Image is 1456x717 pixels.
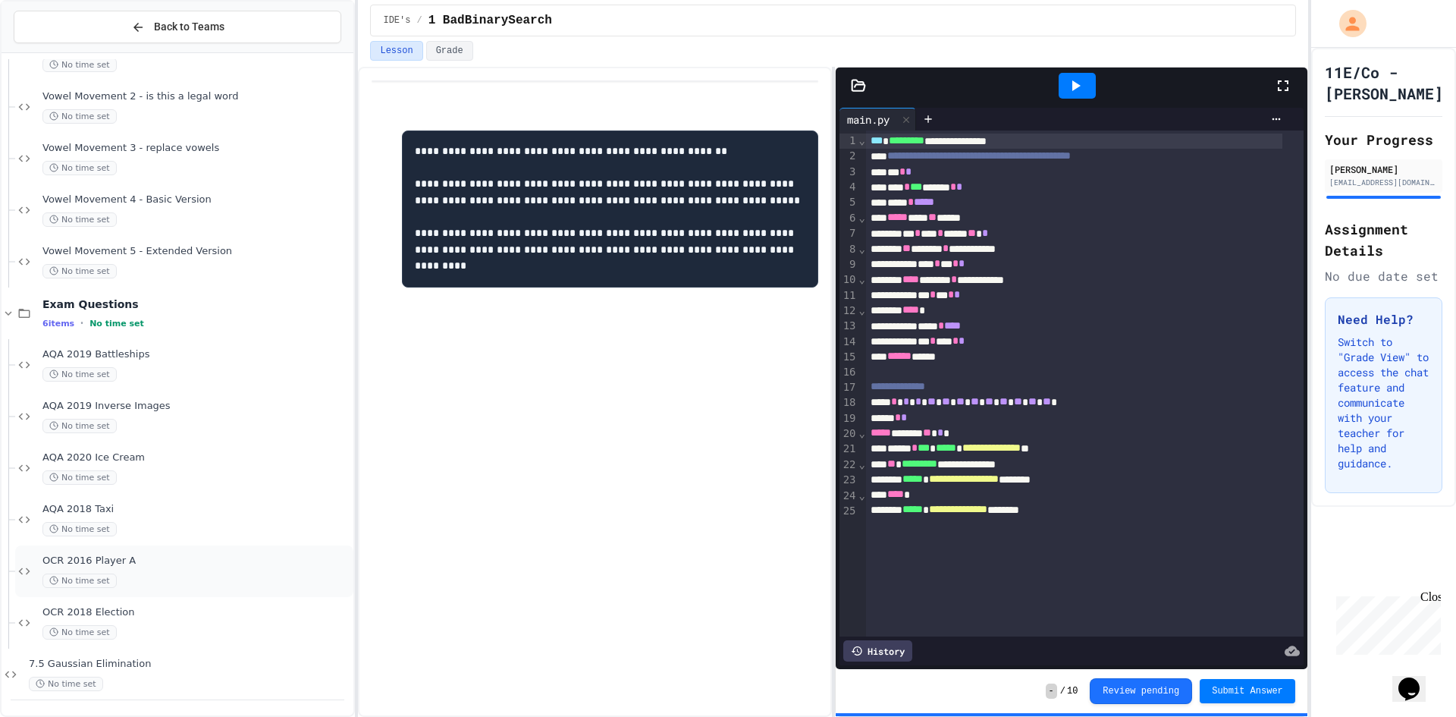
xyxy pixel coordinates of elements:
div: 16 [839,365,858,380]
span: Fold line [858,458,865,470]
div: 13 [839,319,858,334]
div: 23 [839,473,858,488]
span: Back to Teams [154,19,224,35]
div: Chat with us now!Close [6,6,105,96]
div: 6 [839,211,858,226]
span: 10 [1067,685,1078,697]
span: No time set [42,58,117,72]
span: No time set [42,419,117,433]
div: 19 [839,411,858,426]
span: Fold line [858,134,865,146]
button: Review pending [1090,678,1192,704]
div: 21 [839,442,858,457]
span: Fold line [858,212,865,224]
span: No time set [42,161,117,175]
div: [EMAIL_ADDRESS][DOMAIN_NAME] [1329,177,1438,188]
iframe: chat widget [1392,656,1441,702]
span: - [1046,684,1057,699]
span: Fold line [858,273,865,285]
span: OCR 2018 Election [42,606,350,619]
span: IDE's [383,14,410,27]
div: 10 [839,272,858,288]
span: No time set [89,319,144,329]
button: Submit Answer [1200,679,1295,703]
div: 25 [839,504,858,519]
div: 4 [839,180,858,195]
div: History [843,640,912,662]
span: AQA 2018 Taxi [42,503,350,516]
div: 5 [839,195,858,210]
div: No due date set [1325,267,1442,285]
div: 22 [839,458,858,473]
span: Vowel Movement 4 - Basic Version [42,193,350,206]
button: Back to Teams [14,11,341,43]
span: Exam Questions [42,297,350,311]
span: No time set [42,109,117,124]
div: main.py [839,112,897,127]
button: Grade [426,41,473,61]
span: No time set [42,212,117,227]
span: 6 items [42,319,74,329]
p: Switch to "Grade View" to access the chat feature and communicate with your teacher for help and ... [1338,335,1429,471]
span: AQA 2019 Battleships [42,348,350,361]
span: Submit Answer [1212,685,1283,697]
iframe: chat widget [1330,590,1441,655]
span: AQA 2020 Ice Cream [42,451,350,464]
span: Vowel Movement 2 - is this a legal word [42,90,350,103]
div: 3 [839,165,858,180]
span: • [80,317,83,329]
div: 2 [839,149,858,164]
div: 8 [839,242,858,257]
h1: 11E/Co - [PERSON_NAME] [1325,61,1443,104]
span: / [416,14,422,27]
span: No time set [42,367,117,382]
div: My Account [1323,6,1370,41]
div: 15 [839,350,858,365]
span: Fold line [858,243,865,255]
div: 18 [839,395,858,410]
span: No time set [42,574,117,588]
div: 7 [839,226,858,241]
div: 17 [839,380,858,395]
h3: Need Help? [1338,310,1429,329]
span: No time set [42,264,117,278]
div: 24 [839,489,858,504]
div: 1 [839,134,858,149]
div: 20 [839,426,858,442]
span: No time set [29,677,103,691]
span: No time set [42,625,117,640]
div: [PERSON_NAME] [1329,162,1438,176]
span: 1 BadBinarySearch [428,11,552,30]
span: Vowel Movement 3 - replace vowels [42,142,350,155]
span: / [1060,685,1065,697]
h2: Assignment Details [1325,219,1442,261]
span: No time set [42,470,117,485]
div: 12 [839,303,858,319]
span: Fold line [858,304,865,316]
h2: Your Progress [1325,129,1442,150]
div: main.py [839,108,916,131]
span: AQA 2019 Inverse Images [42,400,350,413]
span: No time set [42,522,117,536]
span: Fold line [858,489,865,502]
span: Fold line [858,427,865,439]
button: Lesson [370,41,422,61]
div: 11 [839,288,858,303]
span: 7.5 Gaussian Elimination [29,658,350,671]
div: 14 [839,335,858,350]
span: OCR 2016 Player A [42,555,350,568]
div: 9 [839,257,858,272]
span: Vowel Movement 5 - Extended Version [42,245,350,258]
